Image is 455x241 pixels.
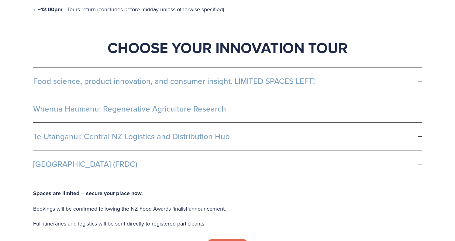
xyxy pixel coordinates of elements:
[33,77,418,86] span: Food science, product innovation, and consumer insight. LIMITED SPACES LEFT!
[33,67,422,95] button: Food science, product innovation, and consumer insight. LIMITED SPACES LEFT!
[33,160,418,169] span: [GEOGRAPHIC_DATA] (FRDC)
[33,95,422,122] button: Whenua Haumanu: Regenerative Agriculture Research
[38,5,62,13] strong: ~12:00pm
[33,123,422,150] button: Te Utanganui: Central NZ Logistics and Distribution Hub
[33,39,422,57] h1: Choose Your Innovation Tour
[38,5,422,15] p: – Tours return (concludes before midday unless otherwise specified)
[33,219,422,229] p: Full itineraries and logistics will be sent directly to registered participants.
[33,132,418,141] span: Te Utanganui: Central NZ Logistics and Distribution Hub
[33,204,422,214] p: Bookings will be confirmed following the NZ Food Awards finalist announcement.
[33,150,422,178] button: [GEOGRAPHIC_DATA] (FRDC)
[33,189,143,197] strong: Spaces are limited – secure your place now.
[33,104,418,113] span: Whenua Haumanu: Regenerative Agriculture Research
